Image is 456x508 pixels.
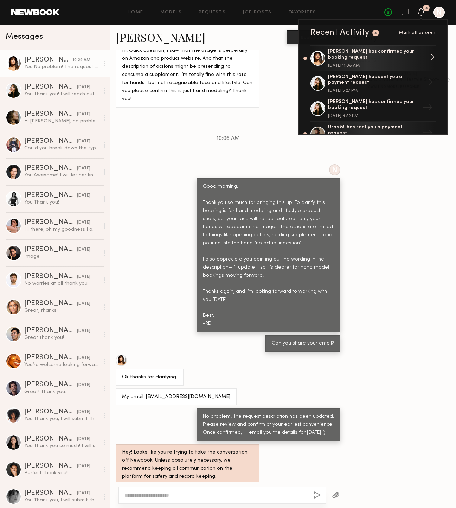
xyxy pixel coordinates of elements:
[24,490,77,497] div: [PERSON_NAME]
[77,382,90,388] div: [DATE]
[310,45,436,71] a: [PERSON_NAME] has confirmed your booking request.[DATE] 11:08 AM→
[77,328,90,334] div: [DATE]
[24,84,77,91] div: [PERSON_NAME]
[24,253,99,260] div: Image
[77,84,90,91] div: [DATE]
[374,31,377,35] div: 3
[128,10,143,15] a: Home
[122,449,253,481] div: Hey! Looks like you’re trying to take the conversation off Newbook. Unless absolutely necessary, ...
[77,274,90,280] div: [DATE]
[24,300,77,307] div: [PERSON_NAME]
[243,10,272,15] a: Job Posts
[77,192,90,199] div: [DATE]
[24,273,77,280] div: [PERSON_NAME]
[77,165,90,172] div: [DATE]
[24,226,99,233] div: Hi there, oh my goodness I am so sorry. Unfortunately I was shooting in [GEOGRAPHIC_DATA] and I c...
[24,111,77,118] div: [PERSON_NAME]
[419,74,436,92] div: →
[24,416,99,422] div: You: Thank you, I will submit these!
[328,64,419,68] div: [DATE] 11:08 AM
[24,165,77,172] div: [PERSON_NAME]
[310,28,370,37] div: Recent Activity
[272,340,334,348] div: Can you share your email?
[24,307,99,314] div: Great, thanks!
[6,33,43,41] span: Messages
[203,413,334,437] div: No problem! The request description has been updated. Please review and confirm at your earliest ...
[77,111,90,118] div: [DATE]
[287,34,340,40] a: Book model
[122,373,177,381] div: Ok thanks for clarifying.
[328,89,419,93] div: [DATE] 5:27 PM
[24,138,77,145] div: [PERSON_NAME]
[289,10,316,15] a: Favorites
[77,436,90,443] div: [DATE]
[24,91,99,97] div: You: Thank you! I will reach out again soon.
[433,7,445,18] a: N
[425,6,428,10] div: 3
[77,246,90,253] div: [DATE]
[24,57,72,64] div: [PERSON_NAME]
[116,30,205,45] a: [PERSON_NAME]
[24,463,77,470] div: [PERSON_NAME]
[310,122,436,147] a: Uros M. has sent you a payment request.→
[310,96,436,122] a: [PERSON_NAME] has confirmed your booking request.[DATE] 4:52 PM→
[24,199,99,206] div: You: Thank you!
[203,183,334,328] div: Good morning, Thank you so much for bringing this up! To clarify, this booking is for hand modeli...
[24,246,77,253] div: [PERSON_NAME]
[160,10,182,15] a: Models
[24,64,99,70] div: You: No problem! The request description has been updated. Please review and confirm at your earl...
[24,381,77,388] div: [PERSON_NAME]
[122,393,230,401] div: My email: [EMAIL_ADDRESS][DOMAIN_NAME]
[77,490,90,497] div: [DATE]
[310,71,436,97] a: [PERSON_NAME] has sent you a payment request.[DATE] 5:27 PM→
[24,280,99,287] div: No worries at all thank you
[24,334,99,341] div: Great thank you!
[77,355,90,361] div: [DATE]
[399,31,436,35] span: Mark all as seen
[24,436,77,443] div: [PERSON_NAME]
[24,470,99,476] div: Perfect thank you!
[217,136,240,142] span: 10:06 AM
[77,463,90,470] div: [DATE]
[24,145,99,152] div: Could you break down the typical day rates?
[24,443,99,449] div: You: Thank you so much! I will submit these!
[24,497,99,503] div: You: Thank you, I will submit these!
[422,49,438,67] div: →
[199,10,226,15] a: Requests
[419,125,436,143] div: →
[328,124,419,136] div: Uros M. has sent you a payment request.
[24,388,99,395] div: Great! Thank you.
[72,57,90,64] div: 10:29 AM
[287,30,340,44] button: Book model
[328,114,419,118] div: [DATE] 4:52 PM
[24,409,77,416] div: [PERSON_NAME]
[77,219,90,226] div: [DATE]
[77,409,90,416] div: [DATE]
[24,118,99,124] div: Hi [PERSON_NAME], no problem [EMAIL_ADDRESS][PERSON_NAME][DOMAIN_NAME] [PHONE_NUMBER] I would rat...
[328,99,419,111] div: [PERSON_NAME] has confirmed your booking request.
[122,47,253,103] div: Hi, Quick question, I saw that the usage is perpetuity on Amazon and product website. And that th...
[419,99,436,118] div: →
[328,74,419,86] div: [PERSON_NAME] has sent you a payment request.
[328,49,419,61] div: [PERSON_NAME] has confirmed your booking request.
[77,138,90,145] div: [DATE]
[24,192,77,199] div: [PERSON_NAME]
[24,172,99,179] div: You: Awesome! I will let her know.
[24,219,77,226] div: [PERSON_NAME]
[24,327,77,334] div: [PERSON_NAME]
[24,361,99,368] div: You’re welcome looking forward to opportunity to work with you all. [GEOGRAPHIC_DATA]
[77,301,90,307] div: [DATE]
[24,354,77,361] div: [PERSON_NAME]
